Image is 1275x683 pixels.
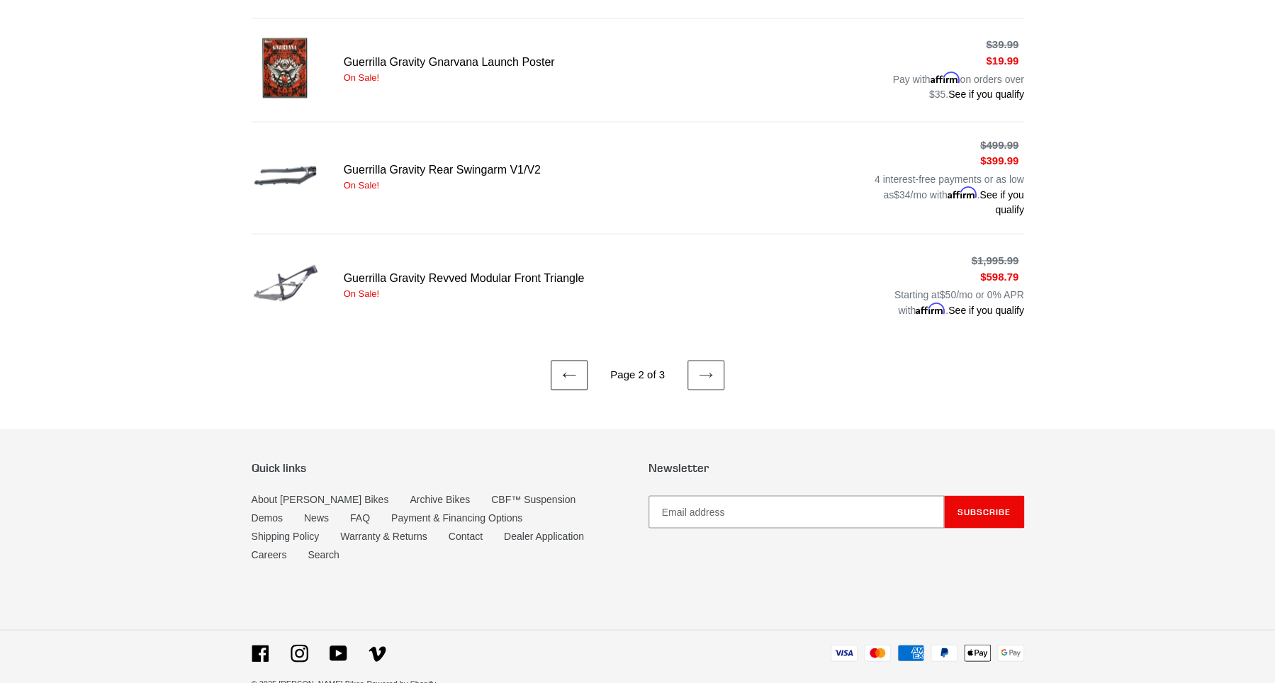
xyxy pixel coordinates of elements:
a: News [304,512,329,523]
a: Contact [449,530,483,541]
input: Email address [648,495,944,528]
span: Subscribe [957,506,1011,517]
a: About [PERSON_NAME] Bikes [252,493,389,504]
a: FAQ [350,512,370,523]
a: Search [308,548,339,560]
button: Subscribe [944,495,1024,528]
p: Quick links [252,461,627,474]
a: Warranty & Returns [340,530,427,541]
a: Payment & Financing Options [391,512,522,523]
a: Archive Bikes [410,493,470,504]
p: Newsletter [648,461,1024,474]
li: Page 2 of 3 [591,366,685,383]
a: Shipping Policy [252,530,320,541]
a: CBF™ Suspension [491,493,575,504]
a: Demos [252,512,283,523]
a: Dealer Application [504,530,584,541]
a: Careers [252,548,287,560]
